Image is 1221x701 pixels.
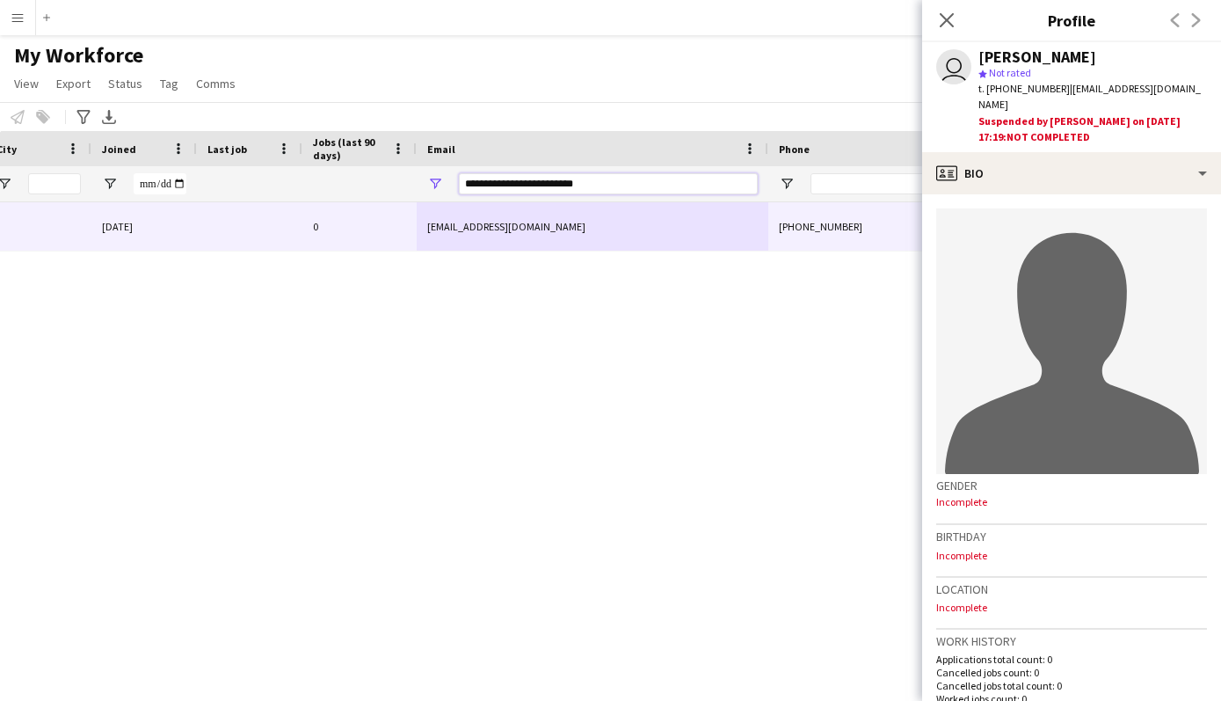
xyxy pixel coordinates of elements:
span: Jobs (last 90 days) [313,135,385,162]
span: My Workforce [14,42,143,69]
span: Export [56,76,91,91]
p: Incomplete [936,549,1207,562]
span: | [EMAIL_ADDRESS][DOMAIN_NAME] [978,82,1201,111]
h3: Birthday [936,529,1207,544]
span: Status [108,76,142,91]
div: [DATE] [91,202,197,251]
p: Cancelled jobs total count: 0 [936,679,1207,692]
h3: Work history [936,633,1207,649]
span: Joined [102,142,136,156]
input: City Filter Input [28,173,81,194]
input: Joined Filter Input [134,173,186,194]
span: NOT COMPLETED [1007,130,1090,143]
app-action-btn: Export XLSX [98,106,120,128]
span: Incomplete [936,495,987,508]
span: View [14,76,39,91]
p: Applications total count: 0 [936,653,1207,666]
h3: Profile [922,9,1221,32]
div: [PERSON_NAME] [978,49,1096,65]
button: Open Filter Menu [779,176,795,192]
app-action-btn: Advanced filters [73,106,94,128]
input: Phone Filter Input [810,173,983,194]
a: Export [49,72,98,95]
h3: Gender [936,478,1207,493]
a: Status [101,72,149,95]
span: Email [427,142,455,156]
span: Tag [160,76,178,91]
div: 0 [302,202,417,251]
span: Comms [196,76,236,91]
span: Not rated [989,66,1031,79]
a: Comms [189,72,243,95]
span: Last job [207,142,247,156]
span: t. [PHONE_NUMBER] [978,82,1070,95]
div: [PHONE_NUMBER] [768,202,993,251]
p: Cancelled jobs count: 0 [936,666,1207,679]
input: Email Filter Input [459,173,758,194]
button: Open Filter Menu [102,176,118,192]
div: Suspended by [PERSON_NAME] on [DATE] 17:19: [978,113,1207,145]
h3: Location [936,581,1207,597]
div: Bio [922,152,1221,194]
a: Tag [153,72,185,95]
span: Phone [779,142,810,156]
p: Incomplete [936,601,1207,614]
button: Open Filter Menu [427,176,443,192]
div: [EMAIL_ADDRESS][DOMAIN_NAME] [417,202,768,251]
a: View [7,72,46,95]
